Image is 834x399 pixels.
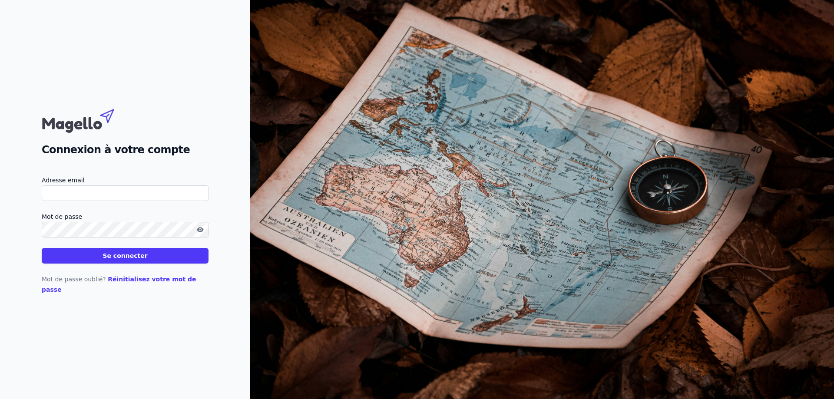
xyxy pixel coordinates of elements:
label: Mot de passe [42,211,208,222]
label: Adresse email [42,175,208,185]
h2: Connexion à votre compte [42,142,208,158]
img: Magello [42,105,133,135]
a: Réinitialisez votre mot de passe [42,276,196,293]
button: Se connecter [42,248,208,264]
p: Mot de passe oublié? [42,274,208,295]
